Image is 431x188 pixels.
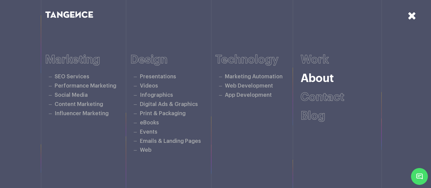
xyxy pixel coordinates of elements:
a: Infographics [140,92,173,98]
a: Work [301,54,329,65]
h6: Design [130,53,216,66]
a: Blog [301,110,325,122]
a: Digital Ads & Graphics [140,102,198,107]
a: SEO Services [55,74,90,79]
a: Emails & Landing Pages [140,139,201,144]
h6: Marketing [45,53,131,66]
a: Presentations [140,74,176,79]
a: Contact [301,92,344,103]
a: Print & Packaging [140,111,186,116]
a: eBooks [140,120,159,125]
span: Chat Widget [411,168,428,185]
a: Videos [140,83,158,88]
a: Performance Marketing [55,83,117,88]
h6: Technology [216,53,301,66]
a: App Development [225,92,272,98]
a: Marketing Automation [225,74,283,79]
a: Social Media [55,92,88,98]
a: Web [140,147,152,153]
a: Events [140,129,157,135]
a: Influencer Marketing [55,111,109,116]
a: Content Marketing [55,102,103,107]
a: Web Development [225,83,273,88]
a: About [301,73,334,84]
